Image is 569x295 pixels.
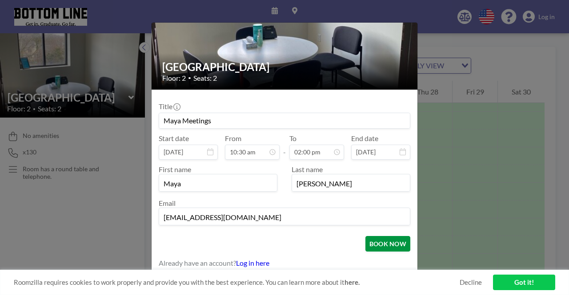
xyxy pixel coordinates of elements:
[365,236,410,252] button: BOOK NOW
[159,199,176,207] label: Email
[493,275,555,290] a: Got it!
[225,134,241,143] label: From
[159,176,277,191] input: First name
[283,137,286,157] span: -
[159,259,236,267] span: Already have an account?
[159,102,180,111] label: Title
[162,74,186,83] span: Floor: 2
[14,278,460,287] span: Roomzilla requires cookies to work properly and provide you with the best experience. You can lea...
[292,165,323,173] label: Last name
[460,278,482,287] a: Decline
[188,75,191,81] span: •
[292,176,410,191] input: Last name
[289,134,297,143] label: To
[193,74,217,83] span: Seats: 2
[236,259,269,267] a: Log in here
[159,134,189,143] label: Start date
[159,113,410,128] input: Guest reservation
[351,134,378,143] label: End date
[345,278,360,286] a: here.
[159,165,191,173] label: First name
[159,210,410,225] input: Email
[162,60,408,74] h2: [GEOGRAPHIC_DATA]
